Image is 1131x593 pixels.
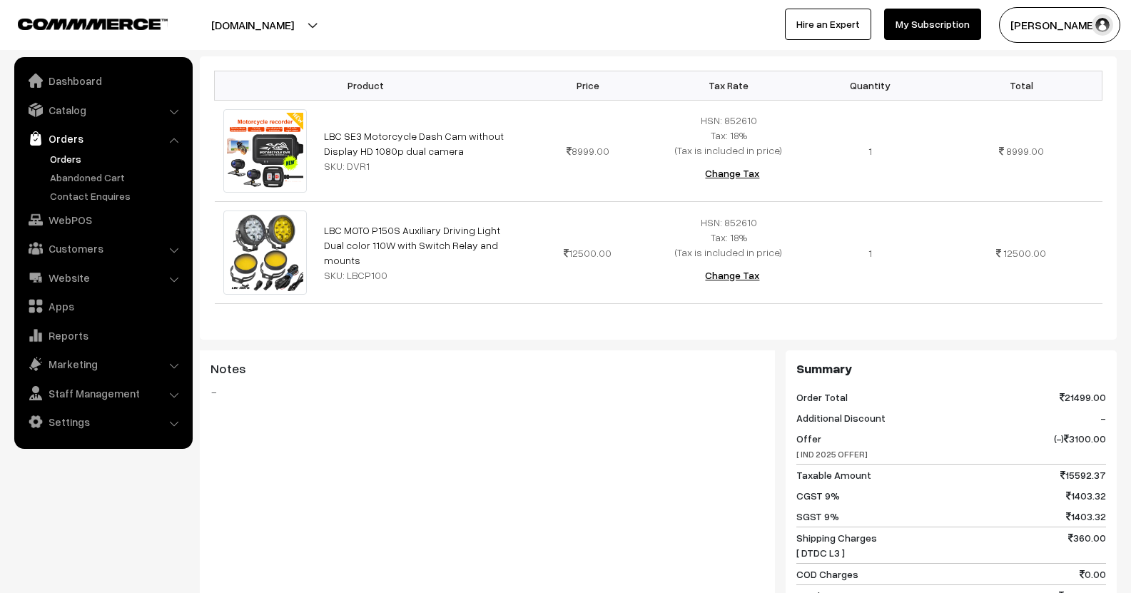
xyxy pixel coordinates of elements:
a: LBC MOTO P150S Auxiliary Driving Light Dual color 110W with Switch Relay and mounts [324,224,500,266]
img: Untitled design.png [223,109,307,193]
a: Catalog [18,97,188,123]
span: 8999.00 [1006,145,1044,157]
span: Shipping Charges [ DTDC L3 ] [796,530,877,560]
th: Price [517,71,659,100]
a: WebPOS [18,207,188,233]
span: Additional Discount [796,410,886,425]
a: My Subscription [884,9,981,40]
a: LBC SE3 Motorcycle Dash Cam without Display HD 1080p dual camera [324,130,504,157]
span: COD Charges [796,567,858,582]
button: Change Tax [694,158,771,189]
span: [ IND 2025 OFFER] [796,449,868,460]
span: - [1100,410,1106,425]
button: [PERSON_NAME] [999,7,1120,43]
span: 12500.00 [564,247,612,259]
span: Order Total [796,390,848,405]
a: Dashboard [18,68,188,93]
img: user [1092,14,1113,36]
span: SGST 9% [796,509,839,524]
a: Reports [18,323,188,348]
a: Orders [46,151,188,166]
th: Quantity [799,71,940,100]
a: Settings [18,409,188,435]
img: COMMMERCE [18,19,168,29]
span: HSN: 852610 Tax: 18% (Tax is included in price) [675,114,782,156]
span: CGST 9% [796,488,840,503]
h3: Summary [796,361,1106,377]
span: 1403.32 [1066,488,1106,503]
span: HSN: 852610 Tax: 18% (Tax is included in price) [675,216,782,258]
button: [DOMAIN_NAME] [161,7,344,43]
button: Change Tax [694,260,771,291]
span: Taxable Amount [796,467,871,482]
div: SKU: LBCP100 [324,268,509,283]
span: 1403.32 [1066,509,1106,524]
a: Contact Enquires [46,188,188,203]
span: Offer [796,431,868,461]
a: COMMMERCE [18,14,143,31]
span: 21499.00 [1060,390,1106,405]
a: Website [18,265,188,290]
span: 15592.37 [1060,467,1106,482]
span: (-) 3100.00 [1054,431,1106,461]
a: Hire an Expert [785,9,871,40]
a: Marketing [18,351,188,377]
th: Product [215,71,517,100]
a: Apps [18,293,188,319]
blockquote: - [211,383,764,400]
span: 12500.00 [1003,247,1046,259]
a: Abandoned Cart [46,170,188,185]
h3: Notes [211,361,764,377]
span: 1 [868,145,872,157]
span: 8999.00 [567,145,609,157]
a: Customers [18,235,188,261]
th: Tax Rate [658,71,799,100]
span: 1 [868,247,872,259]
a: Staff Management [18,380,188,406]
span: 0.00 [1080,567,1106,582]
th: Total [940,71,1102,100]
a: Orders [18,126,188,151]
span: 360.00 [1068,530,1106,560]
img: Untitled design (2).png [223,211,307,294]
div: SKU: DVR1 [324,158,509,173]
